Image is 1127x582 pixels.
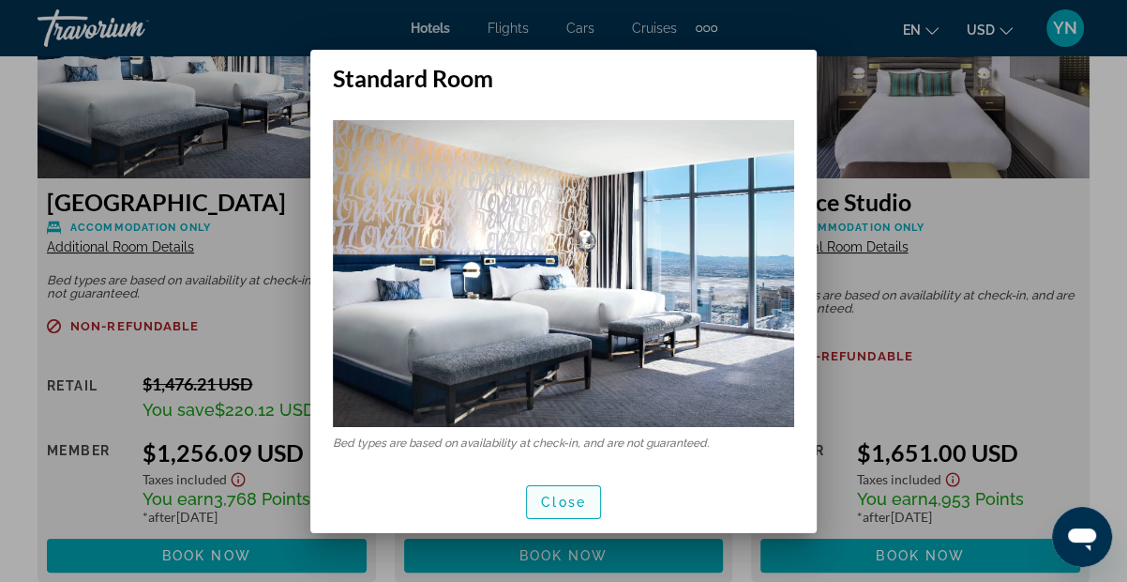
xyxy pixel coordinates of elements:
img: Standard Room [333,120,794,428]
iframe: Button to launch messaging window [1052,507,1112,567]
p: Bed types are based on availability at check-in, and are not guaranteed. [333,436,794,450]
h2: Standard Room [310,50,817,92]
button: Close [526,485,601,519]
span: Close [541,495,586,510]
